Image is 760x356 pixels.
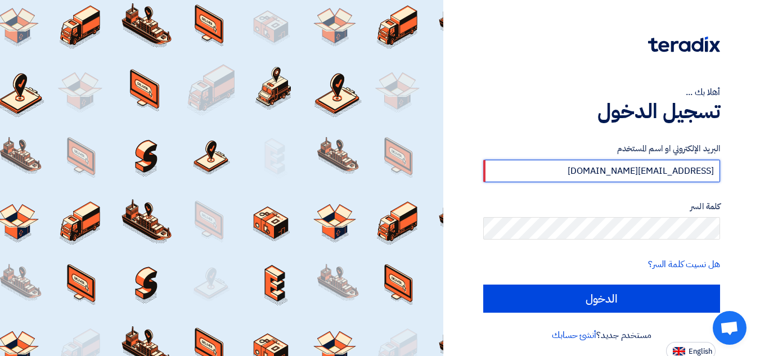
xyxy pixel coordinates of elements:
[483,328,720,342] div: مستخدم جديد؟
[713,311,746,345] a: Open chat
[648,258,720,271] a: هل نسيت كلمة السر؟
[483,285,720,313] input: الدخول
[689,348,712,355] span: English
[483,85,720,99] div: أهلا بك ...
[483,160,720,182] input: أدخل بريد العمل الإلكتروني او اسم المستخدم الخاص بك ...
[483,200,720,213] label: كلمة السر
[483,142,720,155] label: البريد الإلكتروني او اسم المستخدم
[552,328,596,342] a: أنشئ حسابك
[483,99,720,124] h1: تسجيل الدخول
[673,347,685,355] img: en-US.png
[648,37,720,52] img: Teradix logo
